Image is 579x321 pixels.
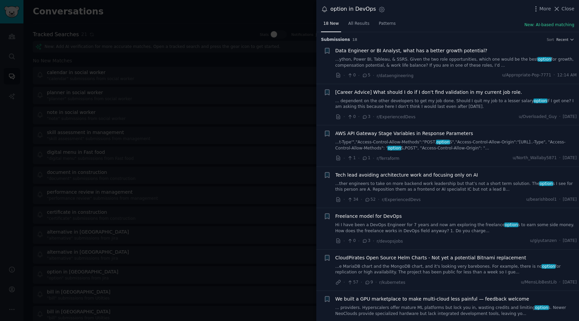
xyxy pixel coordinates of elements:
span: · [373,155,374,162]
button: Close [553,5,574,12]
a: ...ther engineers to take on more backend work leadership but that’s not a short term solution. T... [335,181,577,193]
span: option [436,140,450,144]
span: · [378,196,379,203]
span: 18 [352,38,358,42]
span: · [373,72,374,79]
span: 9 [365,279,373,285]
a: Patterns [377,18,398,32]
span: · [554,72,555,78]
span: u/bearishbool1 [526,197,557,203]
span: r/ExperiencedDevs [377,115,415,119]
span: 0 [347,114,356,120]
span: 12:14 AM [557,72,577,78]
span: · [358,72,360,79]
span: Patterns [379,21,396,27]
span: 0 [347,238,356,244]
span: 1 [347,155,356,161]
a: ...ython, Power BI, Tableau, & SSRS. Given the two role opportunities, which one would be the bes... [335,57,577,68]
span: · [343,238,345,245]
button: Recent [556,37,574,42]
span: u/MensLibBestLib [521,279,557,285]
span: [DATE] [563,155,577,161]
a: Hi I have been a DevOps Engineer for 7 years and now am exploring the freelanceoptions to earn so... [335,222,577,234]
span: [DATE] [563,279,577,285]
span: 52 [365,197,376,203]
div: option in DevOps [330,5,376,13]
span: 3 [362,238,370,244]
span: · [358,155,360,162]
a: We built a GPU marketplace to make multi-cloud less painful — feedback welcome [335,296,529,303]
span: 0 [347,72,356,78]
a: AWS API Gateway Stage Variables in Response Parameters [335,130,473,137]
a: [Career Advice] What should I do if I don't find validation in my current job role. [335,89,522,96]
span: · [343,155,345,162]
span: All Results [348,21,369,27]
a: Data Engineer or BI Analyst, what has a better growth potential? [335,47,488,54]
span: [DATE] [563,197,577,203]
span: · [559,197,561,203]
span: · [343,196,345,203]
span: option [534,305,549,310]
span: r/ExperiencedDevs [382,197,421,202]
span: option [537,57,552,62]
a: ...t-Type'","Access-Control-Allow-Methods":"POST,optionS","Access-Control-Allow-Origin":"[URL]..-... [335,139,577,151]
span: · [343,113,345,120]
span: Recent [556,37,568,42]
span: r/devopsjobs [377,239,403,244]
span: [DATE] [563,114,577,120]
span: 3 [362,114,370,120]
a: ... providers. Hyperscalers offer mature ML platforms but lock you in, wasting credits and limiti... [335,305,577,317]
a: CloudPirates Open Source Helm Charts - Not yet a potential Bitnami replacement [335,254,526,261]
span: 5 [362,72,370,78]
span: · [343,72,345,79]
a: 18 New [321,18,341,32]
span: 18 New [323,21,339,27]
span: · [559,155,561,161]
span: · [559,114,561,120]
span: · [375,279,377,286]
span: · [559,279,561,285]
span: u/Overloaded_Guy [519,114,557,120]
a: ... dependent on the other developers to get my job done. Should I quit my job to a lesser salary... [335,98,577,110]
span: · [559,238,561,244]
span: Submission s [321,37,350,43]
span: · [361,279,362,286]
span: Close [562,5,574,12]
span: option [387,146,401,150]
span: · [343,279,345,286]
a: Tech lead avoiding architecture work and focusing only on AI [335,172,478,179]
span: option [533,99,548,103]
span: · [373,238,374,245]
span: 1 [362,155,370,161]
span: u/Appropriate-Pop-7771 [502,72,551,78]
span: u/North_Wallaby5871 [513,155,557,161]
span: · [358,113,360,120]
span: option [504,222,518,227]
a: Freelance model for DevOps [335,213,402,220]
span: option [541,264,556,269]
span: · [358,238,360,245]
span: option [539,181,553,186]
span: 57 [347,279,358,285]
a: ...e MariaDB chart and the MongoDB chart, and it's looking very barebones. For example, there is ... [335,264,577,275]
a: All Results [346,18,372,32]
button: More [532,5,551,12]
span: r/kubernetes [379,280,405,285]
button: New: AI-based matching [524,22,574,28]
span: · [361,196,362,203]
span: More [539,5,551,12]
span: · [373,113,374,120]
span: u/giyutanzen [530,238,557,244]
div: Sort [547,37,554,42]
span: r/Terraform [377,156,399,161]
span: [DATE] [563,238,577,244]
span: 34 [347,197,358,203]
span: r/dataengineering [377,73,413,78]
